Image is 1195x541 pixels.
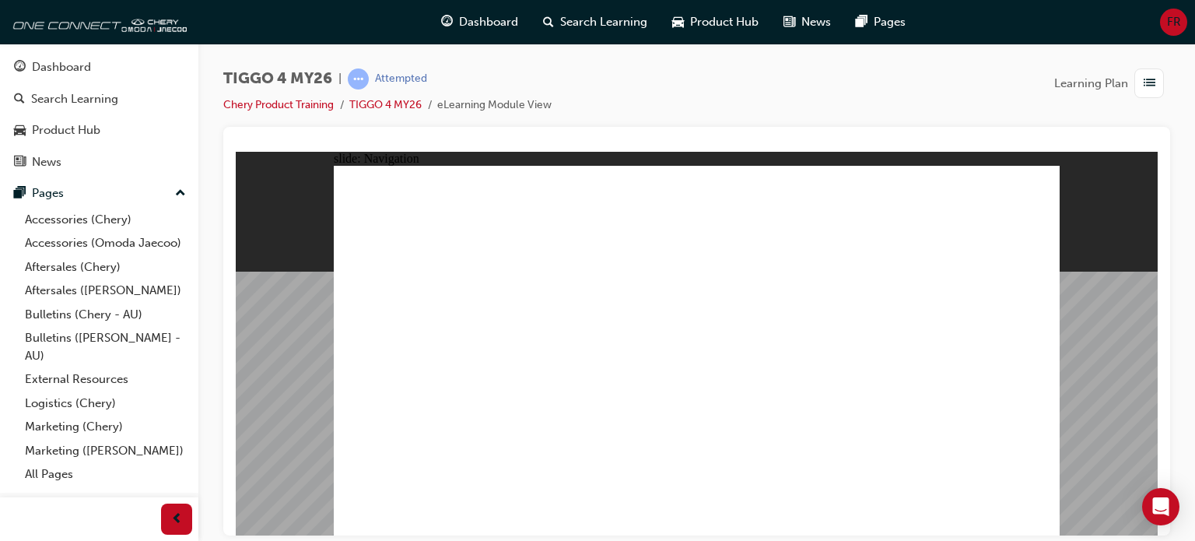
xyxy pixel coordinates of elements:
span: | [338,70,342,88]
div: News [32,153,61,171]
div: Open Intercom Messenger [1142,488,1179,525]
a: pages-iconPages [843,6,918,38]
a: Marketing (Chery) [19,415,192,439]
span: search-icon [14,93,25,107]
a: car-iconProduct Hub [660,6,771,38]
span: pages-icon [14,187,26,201]
a: TIGGO 4 MY26 [349,98,422,111]
a: Marketing ([PERSON_NAME]) [19,439,192,463]
span: guage-icon [441,12,453,32]
div: Attempted [375,72,427,86]
div: Search Learning [31,90,118,108]
span: guage-icon [14,61,26,75]
button: Learning Plan [1054,69,1170,98]
span: News [801,13,831,31]
a: Accessories (Chery) [19,208,192,232]
span: FR [1167,13,1181,31]
img: oneconnect [8,6,187,37]
a: Chery Product Training [223,98,334,111]
span: list-icon [1144,74,1155,93]
a: Bulletins (Chery - AU) [19,303,192,327]
span: Product Hub [690,13,759,31]
span: Learning Plan [1054,75,1128,93]
button: Pages [6,179,192,208]
a: Dashboard [6,53,192,82]
span: car-icon [672,12,684,32]
span: news-icon [14,156,26,170]
span: Search Learning [560,13,647,31]
div: Pages [32,184,64,202]
button: FR [1160,9,1187,36]
a: guage-iconDashboard [429,6,531,38]
div: Product Hub [32,121,100,139]
a: Product Hub [6,116,192,145]
span: learningRecordVerb_ATTEMPT-icon [348,69,369,90]
button: DashboardSearch LearningProduct HubNews [6,50,192,179]
a: All Pages [19,462,192,487]
div: Dashboard [32,58,91,76]
span: up-icon [175,184,186,204]
a: search-iconSearch Learning [531,6,660,38]
li: eLearning Module View [437,97,552,114]
a: News [6,148,192,177]
a: Accessories (Omoda Jaecoo) [19,231,192,255]
span: Dashboard [459,13,518,31]
span: Pages [874,13,906,31]
a: Bulletins ([PERSON_NAME] - AU) [19,326,192,367]
span: search-icon [543,12,554,32]
a: Logistics (Chery) [19,392,192,416]
a: Aftersales (Chery) [19,255,192,279]
a: Search Learning [6,85,192,114]
span: TIGGO 4 MY26 [223,70,332,88]
a: External Resources [19,367,192,392]
span: prev-icon [171,510,183,529]
a: news-iconNews [771,6,843,38]
span: news-icon [783,12,795,32]
a: Aftersales ([PERSON_NAME]) [19,279,192,303]
span: car-icon [14,124,26,138]
span: pages-icon [856,12,867,32]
